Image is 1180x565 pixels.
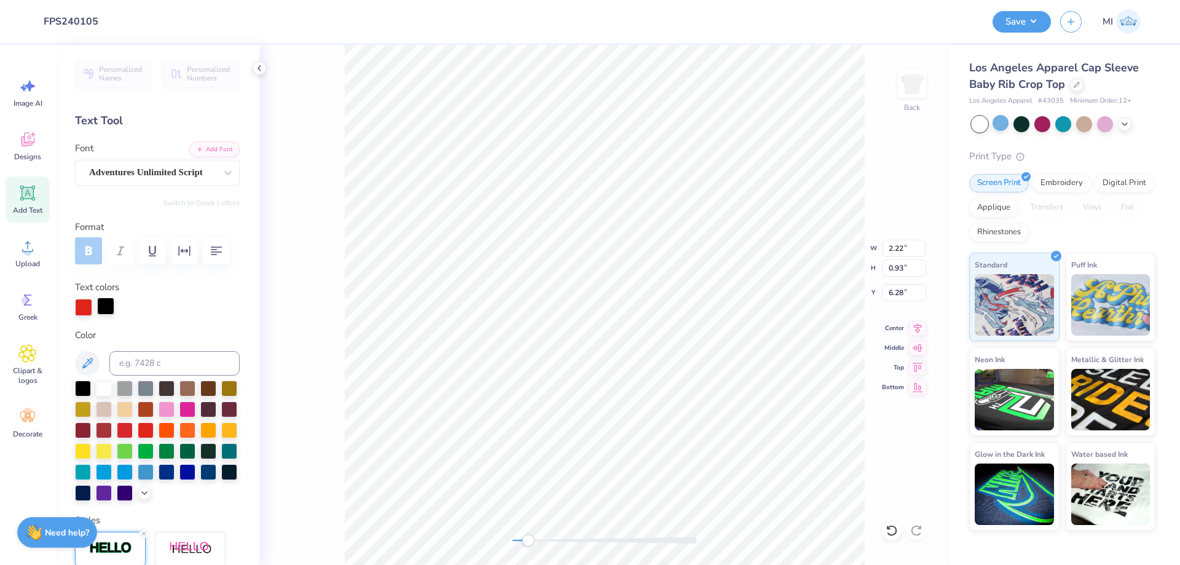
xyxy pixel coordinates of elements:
[969,174,1029,192] div: Screen Print
[1071,353,1144,366] span: Metallic & Glitter Ink
[975,369,1054,430] img: Neon Ink
[13,205,42,215] span: Add Text
[75,60,152,88] button: Personalized Names
[99,65,144,82] span: Personalized Names
[14,152,41,162] span: Designs
[1071,464,1150,525] img: Water based Ink
[75,220,240,234] label: Format
[975,464,1054,525] img: Glow in the Dark Ink
[109,351,240,376] input: e.g. 7428 c
[969,60,1139,92] span: Los Angeles Apparel Cap Sleeve Baby Rib Crop Top
[13,429,42,439] span: Decorate
[1070,96,1131,106] span: Minimum Order: 12 +
[993,11,1051,33] button: Save
[1022,199,1071,217] div: Transfers
[75,280,119,294] label: Text colors
[1071,369,1150,430] img: Metallic & Glitter Ink
[1075,199,1109,217] div: Vinyl
[163,198,240,208] button: Switch to Greek Letters
[45,527,89,539] strong: Need help?
[189,141,240,157] button: Add Font
[14,98,42,108] span: Image AI
[882,323,904,333] span: Center
[1032,174,1091,192] div: Embroidery
[89,541,132,555] img: Stroke
[975,448,1045,460] span: Glow in the Dark Ink
[904,102,920,113] div: Back
[969,149,1155,164] div: Print Type
[975,274,1054,336] img: Standard
[1071,448,1128,460] span: Water based Ink
[75,141,93,156] label: Font
[900,71,924,96] img: Back
[169,541,212,556] img: Shadow
[975,258,1007,271] span: Standard
[969,96,1032,106] span: Los Angeles Apparel
[1103,15,1113,29] span: MI
[187,65,232,82] span: Personalized Numbers
[75,328,240,342] label: Color
[7,366,48,385] span: Clipart & logos
[882,343,904,353] span: Middle
[969,199,1018,217] div: Applique
[882,382,904,392] span: Bottom
[163,60,240,88] button: Personalized Numbers
[975,353,1005,366] span: Neon Ink
[1071,274,1150,336] img: Puff Ink
[1071,258,1097,271] span: Puff Ink
[1116,9,1141,34] img: Mark Isaac
[34,9,124,34] input: Untitled Design
[75,113,240,129] div: Text Tool
[1095,174,1154,192] div: Digital Print
[18,312,37,322] span: Greek
[75,513,100,527] label: Styles
[969,223,1029,242] div: Rhinestones
[882,363,904,373] span: Top
[1113,199,1142,217] div: Foil
[1097,9,1146,34] a: MI
[1038,96,1064,106] span: # 43035
[522,534,534,547] div: Accessibility label
[15,259,40,269] span: Upload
